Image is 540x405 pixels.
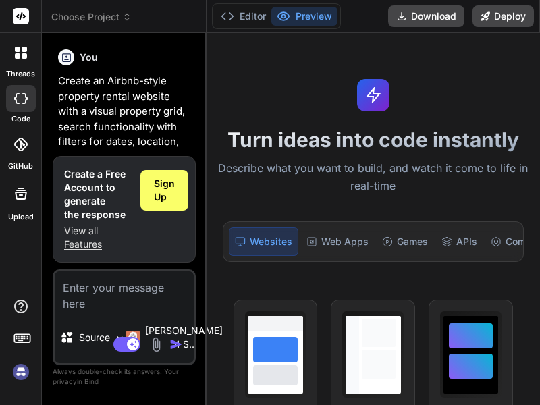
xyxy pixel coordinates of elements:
h6: You [80,51,98,64]
p: Always double-check its answers. Your in Bind [53,365,196,388]
span: privacy [53,377,77,385]
p: Source [79,331,110,344]
button: Preview [271,7,337,26]
label: Upload [8,211,34,223]
img: icon [169,337,183,351]
div: Games [377,227,433,256]
p: [PERSON_NAME] 4 S.. [145,324,223,351]
button: Download [388,5,464,27]
img: attachment [148,337,164,352]
p: Create an Airbnb-style property rental website with a visual property grid, search functionality ... [58,74,193,211]
div: Websites [229,227,298,256]
p: Describe what you want to build, and watch it come to life in real-time [215,160,532,194]
h1: Turn ideas into code instantly [215,128,532,152]
img: Pick Models [114,332,126,344]
p: View all Features [64,224,130,251]
h1: Create a Free Account to generate the response [64,167,130,221]
button: Deploy [473,5,534,27]
div: APIs [436,227,483,256]
div: Web Apps [301,227,374,256]
span: Sign Up [154,177,175,204]
label: GitHub [8,161,33,172]
label: threads [6,68,35,80]
label: code [11,113,30,125]
button: Editor [215,7,271,26]
span: Choose Project [51,10,132,24]
img: signin [9,360,32,383]
img: Claude 4 Sonnet [126,331,140,344]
